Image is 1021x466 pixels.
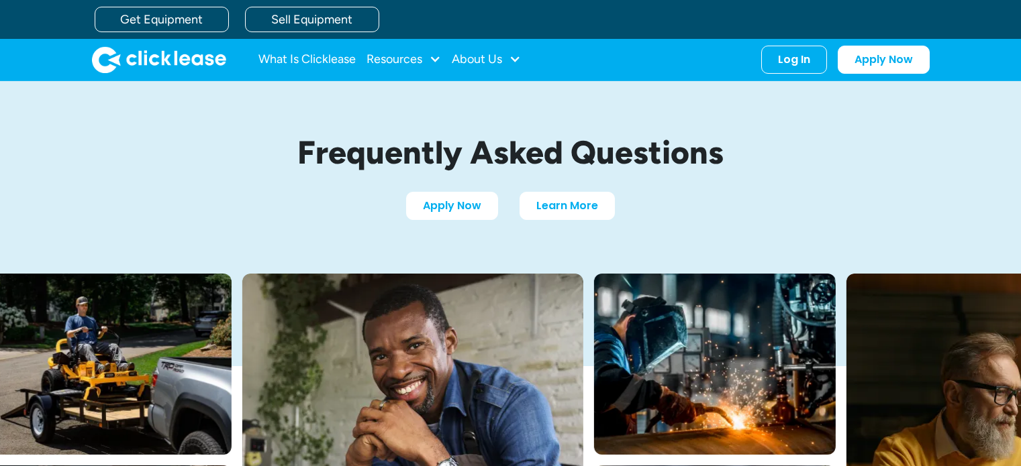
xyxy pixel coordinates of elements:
div: Log In [778,53,810,66]
a: Apply Now [406,192,498,220]
div: Resources [367,46,441,73]
a: Learn More [520,192,615,220]
div: About Us [452,46,521,73]
a: Sell Equipment [245,7,379,32]
a: What Is Clicklease [258,46,356,73]
a: Apply Now [838,46,930,74]
img: A welder in a large mask working on a large pipe [594,274,836,455]
a: home [92,46,226,73]
img: Clicklease logo [92,46,226,73]
h1: Frequently Asked Questions [195,135,826,170]
a: Get Equipment [95,7,229,32]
